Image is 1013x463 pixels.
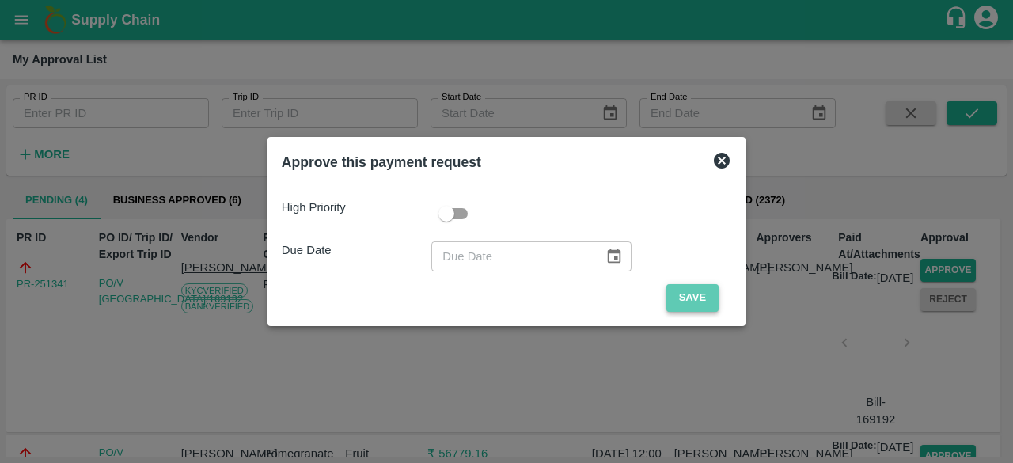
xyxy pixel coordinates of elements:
button: Save [666,284,719,312]
button: Choose date [599,241,629,271]
p: High Priority [282,199,431,216]
p: Due Date [282,241,431,259]
input: Due Date [431,241,593,271]
b: Approve this payment request [282,154,481,170]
